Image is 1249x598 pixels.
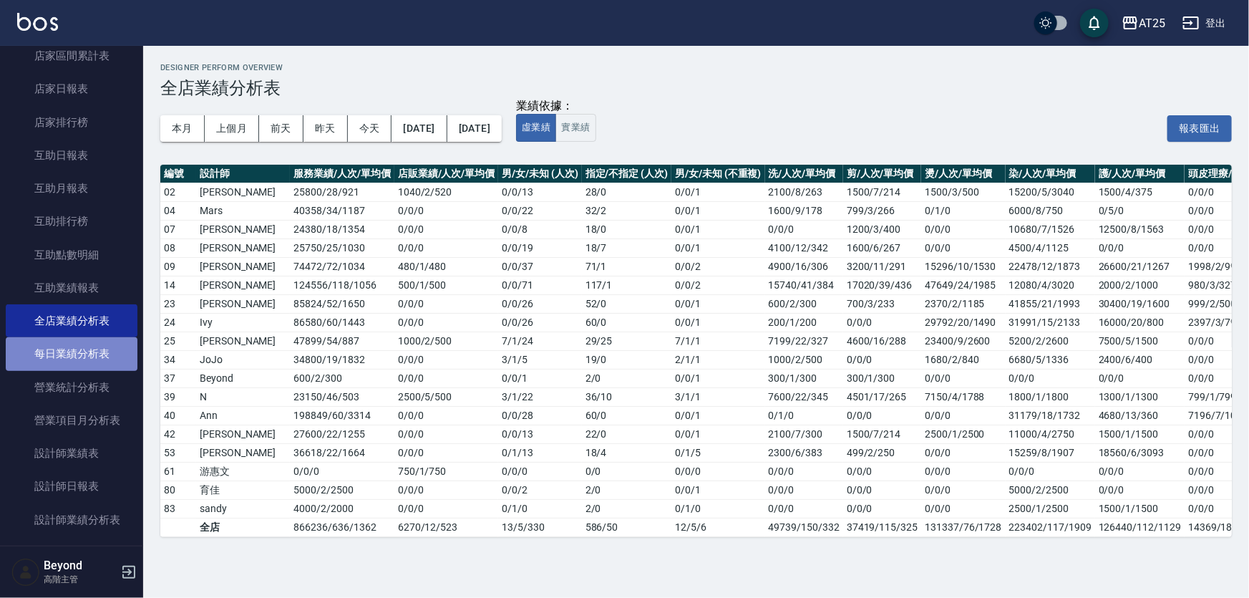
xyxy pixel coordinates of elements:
td: 600/2/300 [765,294,843,313]
td: 80 [160,481,196,499]
td: [PERSON_NAME] [196,257,290,276]
td: 5000 / 2 / 2500 [290,481,394,499]
td: 1000 / 2 / 500 [394,332,498,350]
td: 0 / 1 / 13 [498,443,581,462]
td: [PERSON_NAME] [196,294,290,313]
a: 店家排行榜 [6,106,137,139]
th: 男/女/未知 (不重複) [671,165,764,183]
h2: Designer Perform Overview [160,63,1232,72]
td: 40358 / 34 / 1187 [290,201,394,220]
a: 店家日報表 [6,72,137,105]
td: 07 [160,220,196,238]
td: 0 / 0 / 0 [394,201,498,220]
h5: Beyond [44,559,117,573]
td: 0 / 0 / 0 [394,313,498,332]
td: 15296/10/1530 [921,257,1005,276]
td: 126440/112/1129 [1095,518,1185,536]
td: 0 / 0 / 13 [498,425,581,443]
td: 499/2/250 [843,443,921,462]
td: 1500/1/1500 [1095,425,1185,443]
td: 1680/2/840 [921,350,1005,369]
td: 117 / 1 [582,276,671,294]
td: 83 [160,499,196,518]
td: 41855/21/1993 [1006,294,1095,313]
td: 18560/6/3093 [1095,443,1185,462]
td: 0 / 0 / 0 [394,481,498,499]
td: 31991/15/2133 [1006,313,1095,332]
td: 0 / 0 / 2 [498,481,581,499]
td: 0/0/0 [921,443,1005,462]
td: 32 / 2 [582,201,671,220]
td: 71 / 1 [582,257,671,276]
td: 40 [160,406,196,425]
td: 1500/3/500 [921,183,1005,201]
td: [PERSON_NAME] [196,443,290,462]
th: 男/女/未知 (人次) [498,165,581,183]
td: 61 [160,462,196,481]
td: 2400/6/400 [1095,350,1185,369]
td: 0/0/0 [1006,462,1095,481]
td: 0 / 0 / 8 [498,220,581,238]
td: 3 / 1 / 5 [498,350,581,369]
button: save [1080,9,1109,37]
td: 0 / 0 / 0 [394,369,498,387]
td: 2 / 0 [582,369,671,387]
td: 42 [160,425,196,443]
td: 1300/1/1300 [1095,387,1185,406]
a: 店家區間累計表 [6,39,137,72]
td: 28 / 0 [582,183,671,201]
td: 1600/6/267 [843,238,921,257]
a: 營業項目月分析表 [6,404,137,437]
td: 0 / 0 / 1 [671,313,764,332]
td: 23400/9/2600 [921,332,1005,350]
td: 200/1/200 [765,313,843,332]
td: 04 [160,201,196,220]
img: Logo [17,13,58,31]
td: 0 / 0 / 1 [671,294,764,313]
td: 36618 / 22 / 1664 [290,443,394,462]
td: 7150/4/1788 [921,387,1005,406]
td: 300/1/300 [765,369,843,387]
td: 60 / 0 [582,406,671,425]
td: 131337/76/1728 [921,518,1005,536]
td: 0 / 0 / 1 [671,220,764,238]
td: [PERSON_NAME] [196,276,290,294]
td: 0/0/0 [921,499,1005,518]
td: 14 [160,276,196,294]
td: 5000/2/2500 [1006,481,1095,499]
a: 設計師業績表 [6,437,137,470]
td: 0 / 0 / 1 [671,238,764,257]
td: 17020/39/436 [843,276,921,294]
td: 0 / 0 / 1 [671,406,764,425]
td: 2 / 0 [582,481,671,499]
td: 2500 / 5 / 500 [394,387,498,406]
td: 0/0/0 [843,350,921,369]
td: 0/1/0 [765,406,843,425]
td: 15259/8/1907 [1006,443,1095,462]
td: 23 [160,294,196,313]
td: 47899 / 54 / 887 [290,332,394,350]
td: 6000/8/750 [1006,201,1095,220]
td: 4900/16/306 [765,257,843,276]
button: [DATE] [392,115,447,142]
td: 4500/4/1125 [1006,238,1095,257]
td: [PERSON_NAME] [196,332,290,350]
td: 7600/22/345 [765,387,843,406]
td: 0 / 0 / 0 [394,220,498,238]
td: 25 [160,332,196,350]
td: 0 / 0 / 0 [394,294,498,313]
div: AT25 [1139,14,1165,32]
td: 7 / 1 / 24 [498,332,581,350]
a: 設計師業績分析表 [6,503,137,536]
button: 前天 [259,115,303,142]
td: 13 / 5 / 330 [498,518,581,536]
th: 店販業績/人次/單均價 [394,165,498,183]
td: 866236 / 636 / 1362 [290,518,394,536]
td: 1040 / 2 / 520 [394,183,498,201]
td: 0 / 0 / 0 [394,238,498,257]
td: 0 / 0 / 71 [498,276,581,294]
td: 0 / 0 / 1 [671,425,764,443]
td: 52 / 0 [582,294,671,313]
td: 18 / 4 [582,443,671,462]
td: 09 [160,257,196,276]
